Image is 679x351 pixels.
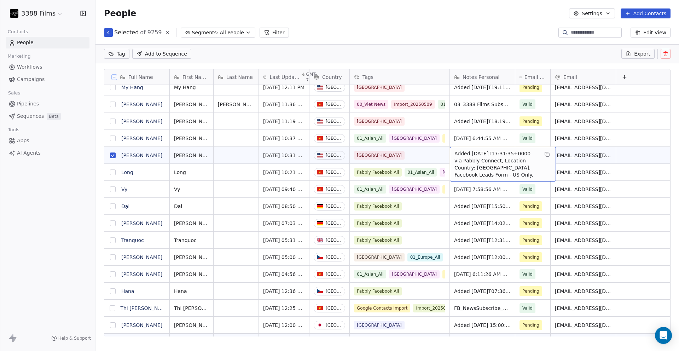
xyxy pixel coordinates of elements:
[551,69,616,85] div: Email
[555,271,611,278] span: [EMAIL_ADDRESS][DOMAIN_NAME]
[555,169,611,176] span: [EMAIL_ADDRESS][DOMAIN_NAME]
[121,271,162,277] a: [PERSON_NAME]
[407,253,443,261] span: 01_Europe_All
[174,305,209,312] span: Thi [PERSON_NAME]
[454,84,511,91] span: Added [DATE]T19:11:04+0000 via Pabbly Connect, Location Country: [GEOGRAPHIC_DATA], Facebook Lead...
[354,202,402,211] span: Pabbly Facebook All
[555,118,611,125] span: [EMAIL_ADDRESS][DOMAIN_NAME]
[174,169,209,176] span: Long
[121,220,162,226] a: [PERSON_NAME]
[263,203,305,210] span: [DATE] 08:50 AM
[555,322,611,329] span: [EMAIL_ADDRESS][DOMAIN_NAME]
[442,270,499,278] span: Google Contacts Import
[174,322,209,329] span: [PERSON_NAME]
[5,51,34,62] span: Marketing
[263,254,305,261] span: [DATE] 05:00 AM
[515,69,550,85] div: Email Verification Status
[121,203,129,209] a: Đại
[263,169,305,176] span: [DATE] 10:21 AM
[563,74,577,81] span: Email
[454,322,511,329] span: Added [DATE] 15:00:13 via Pabbly Connect, Location Country: [GEOGRAPHIC_DATA], 3388 Films Subscri...
[182,74,209,81] span: First Name
[522,288,539,295] span: Pending
[263,322,305,329] span: [DATE] 12:00 AM
[6,74,89,85] a: Campaigns
[522,271,533,278] span: Valid
[17,39,34,46] span: People
[522,203,539,210] span: Pending
[438,100,470,109] span: 01_Asian_All
[454,237,511,244] span: Added [DATE]T12:31:15+0000 via Pabbly Connect, Location Country: [GEOGRAPHIC_DATA], Facebook Lead...
[413,304,457,312] span: Import_20250618
[259,69,309,85] div: Last Updated DateGMT-7
[555,237,611,244] span: [EMAIL_ADDRESS][DOMAIN_NAME]
[522,254,539,261] span: Pending
[454,271,511,278] span: [DATE] 6:11:26 AM MDT, 01_3388 Films Subscribers_Popup+Banner+MAIonward, Location Country: [GEOGR...
[121,322,162,328] a: [PERSON_NAME]
[17,113,44,120] span: Sequences
[522,322,539,329] span: Pending
[170,69,213,85] div: First Name
[454,254,511,261] span: Added [DATE]T12:00:15+0000 via Pabbly Connect, Location Country: [GEOGRAPHIC_DATA], Facebook Lead...
[389,185,440,194] span: [GEOGRAPHIC_DATA]
[326,119,342,124] div: [GEOGRAPHIC_DATA]
[326,238,342,243] div: [GEOGRAPHIC_DATA]
[6,147,89,159] a: AI Agents
[350,69,449,85] div: Tags
[17,63,42,71] span: Workflows
[326,102,342,107] div: [GEOGRAPHIC_DATA]
[174,118,209,125] span: [PERSON_NAME]
[522,237,539,244] span: Pending
[621,49,655,59] button: Export
[120,305,170,311] a: Thi [PERSON_NAME]
[354,117,405,126] span: [GEOGRAPHIC_DATA]
[326,306,342,311] div: [GEOGRAPHIC_DATA]
[354,151,405,160] span: [GEOGRAPHIC_DATA]
[634,50,650,57] span: Export
[354,253,405,261] span: [GEOGRAPHIC_DATA]
[174,101,209,108] span: [PERSON_NAME]
[17,76,45,83] span: Campaigns
[440,168,490,177] span: [GEOGRAPHIC_DATA]
[220,29,244,36] span: All People
[354,287,402,295] span: Pabbly Facebook All
[174,84,209,91] span: My Hang
[174,203,209,210] span: Đại
[214,69,259,85] div: Last Name
[269,74,300,81] span: Last Updated Date
[145,50,187,57] span: Add to Sequence
[263,220,305,227] span: [DATE] 07:03 AM
[104,8,136,19] span: People
[17,100,39,108] span: Pipelines
[326,272,342,277] div: [GEOGRAPHIC_DATA]
[362,74,373,81] span: Tags
[263,101,305,108] span: [DATE] 11:36 AM
[263,186,305,193] span: [DATE] 09:40 AM
[405,168,437,177] span: 01_Asian_All
[174,271,209,278] span: [PERSON_NAME]
[522,186,533,193] span: Valid
[354,270,386,278] span: 01_Asian_All
[121,186,128,192] a: Vy
[354,83,405,92] span: [GEOGRAPHIC_DATA]
[454,135,511,142] span: [DATE] 6:44:55 AM MDT, 01_3388 Films Subscribers_Popup+Banner+MAIonward, Location Country: [GEOGR...
[263,271,305,278] span: [DATE] 04:56 AM
[326,323,342,328] div: [GEOGRAPHIC_DATA]
[555,186,611,193] span: [EMAIL_ADDRESS][DOMAIN_NAME]
[6,110,89,122] a: SequencesBeta
[655,327,672,344] div: Open Intercom Messenger
[442,185,499,194] span: Google Contacts Import
[6,37,89,48] a: People
[104,28,113,37] button: 4
[121,153,162,158] a: [PERSON_NAME]
[121,169,133,175] a: Long
[6,98,89,110] a: Pipelines
[174,288,209,295] span: Hana
[263,84,305,91] span: [DATE] 12:11 PM
[121,102,162,107] a: [PERSON_NAME]
[555,101,611,108] span: [EMAIL_ADDRESS][DOMAIN_NAME]
[140,28,162,37] span: of 9259
[454,186,511,193] span: [DATE] 7:58:56 AM MDT, 01_3388 Films Subscribers_Popup+Banner+MAIonward, Location Country: [GEOGR...
[104,49,129,59] button: Tag
[354,100,388,109] span: 00_Viet News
